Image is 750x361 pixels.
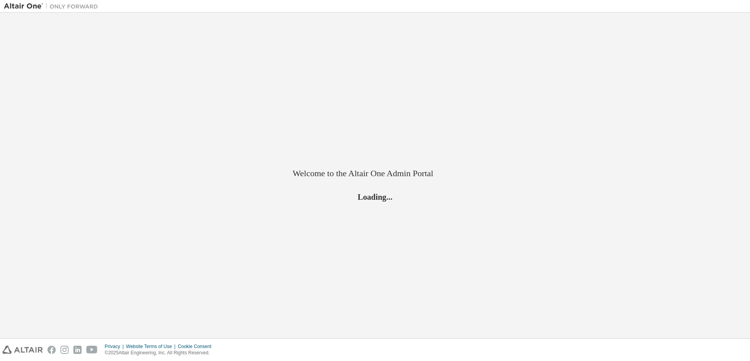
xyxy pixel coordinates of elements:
[105,343,126,350] div: Privacy
[60,346,69,354] img: instagram.svg
[293,168,457,179] h2: Welcome to the Altair One Admin Portal
[47,346,56,354] img: facebook.svg
[86,346,98,354] img: youtube.svg
[2,346,43,354] img: altair_logo.svg
[105,350,216,356] p: © 2025 Altair Engineering, Inc. All Rights Reserved.
[293,192,457,202] h2: Loading...
[178,343,216,350] div: Cookie Consent
[126,343,178,350] div: Website Terms of Use
[73,346,82,354] img: linkedin.svg
[4,2,102,10] img: Altair One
